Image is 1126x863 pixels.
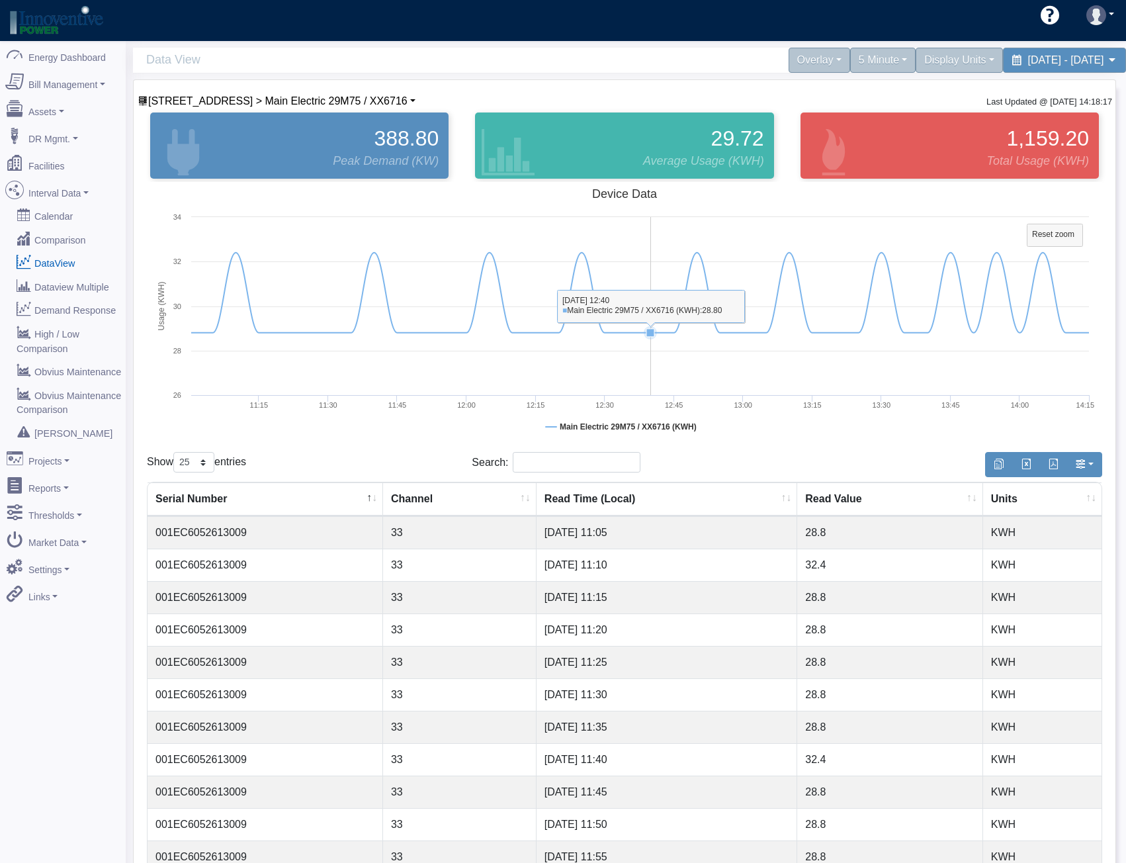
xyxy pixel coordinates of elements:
[986,97,1112,107] small: Last Updated @ [DATE] 14:18:17
[983,711,1102,743] td: KWH
[148,646,383,678] td: 001EC6052613009
[383,678,537,711] td: 33
[941,401,960,409] text: 13:45
[983,678,1102,711] td: KWH
[537,613,797,646] td: [DATE] 11:20
[173,257,181,265] text: 32
[803,401,822,409] text: 13:15
[987,152,1089,170] span: Total Usage (KWH)
[1076,401,1095,409] text: 14:15
[1086,5,1106,25] img: user-3.svg
[138,95,415,107] a: [STREET_ADDRESS] > Main Electric 29M75 / XX6716
[592,187,658,201] tspan: Device Data
[797,711,983,743] td: 28.8
[797,581,983,613] td: 28.8
[665,401,683,409] text: 12:45
[1032,230,1074,239] tspan: Reset zoom
[537,711,797,743] td: [DATE] 11:35
[537,549,797,581] td: [DATE] 11:10
[383,581,537,613] td: 33
[146,48,631,72] span: Data View
[1028,54,1104,66] span: [DATE] - [DATE]
[1039,452,1067,477] button: Generate PDF
[383,549,537,581] td: 33
[383,743,537,776] td: 33
[383,516,537,549] td: 33
[983,549,1102,581] td: KWH
[537,808,797,840] td: [DATE] 11:50
[527,401,545,409] text: 12:15
[983,776,1102,808] td: KWH
[797,743,983,776] td: 32.4
[333,152,439,170] span: Peak Demand (KW)
[319,401,337,409] text: 11:30
[148,678,383,711] td: 001EC6052613009
[383,711,537,743] td: 33
[595,401,614,409] text: 12:30
[472,452,640,473] label: Search:
[148,711,383,743] td: 001EC6052613009
[250,401,269,409] text: 11:15
[157,281,166,330] tspan: Usage (KWH)
[148,808,383,840] td: 001EC6052613009
[983,482,1102,516] th: Units : activate to sort column ascending
[797,516,983,549] td: 28.8
[797,549,983,581] td: 32.4
[383,646,537,678] td: 33
[148,482,383,516] th: Serial Number : activate to sort column descending
[797,482,983,516] th: Read Value : activate to sort column ascending
[173,391,181,399] text: 26
[537,646,797,678] td: [DATE] 11:25
[873,401,891,409] text: 13:30
[173,213,181,221] text: 34
[148,743,383,776] td: 001EC6052613009
[148,776,383,808] td: 001EC6052613009
[537,776,797,808] td: [DATE] 11:45
[797,808,983,840] td: 28.8
[1066,452,1102,477] button: Show/Hide Columns
[537,482,797,516] th: Read Time (Local) : activate to sort column ascending
[711,122,764,154] span: 29.72
[789,48,850,73] div: Overlay
[643,152,764,170] span: Average Usage (KWH)
[1006,122,1089,154] span: 1,159.20
[383,613,537,646] td: 33
[1012,452,1040,477] button: Export to Excel
[797,776,983,808] td: 28.8
[850,48,916,73] div: 5 Minute
[983,646,1102,678] td: KWH
[383,808,537,840] td: 33
[537,516,797,549] td: [DATE] 11:05
[983,581,1102,613] td: KWH
[916,48,1002,73] div: Display Units
[148,516,383,549] td: 001EC6052613009
[537,743,797,776] td: [DATE] 11:40
[388,401,407,409] text: 11:45
[797,646,983,678] td: 28.8
[734,401,752,409] text: 13:00
[173,302,181,310] text: 30
[173,452,214,473] select: Showentries
[148,549,383,581] td: 001EC6052613009
[797,613,983,646] td: 28.8
[148,581,383,613] td: 001EC6052613009
[983,516,1102,549] td: KWH
[173,347,181,355] text: 28
[537,581,797,613] td: [DATE] 11:15
[537,678,797,711] td: [DATE] 11:30
[985,452,1013,477] button: Copy to clipboard
[560,422,697,431] tspan: Main Electric 29M75 / XX6716 (KWH)
[513,452,640,473] input: Search:
[148,613,383,646] td: 001EC6052613009
[1011,401,1029,409] text: 14:00
[457,401,476,409] text: 12:00
[383,776,537,808] td: 33
[148,95,408,107] span: Device List
[983,743,1102,776] td: KWH
[147,452,246,473] label: Show entries
[383,482,537,516] th: Channel : activate to sort column ascending
[374,122,439,154] span: 388.80
[797,678,983,711] td: 28.8
[983,808,1102,840] td: KWH
[983,613,1102,646] td: KWH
